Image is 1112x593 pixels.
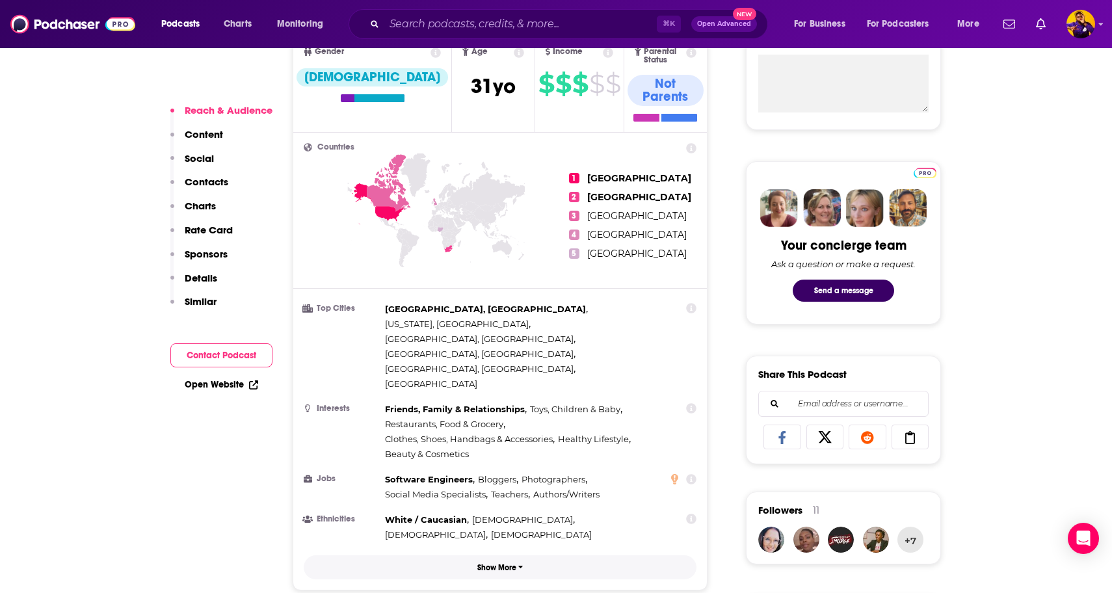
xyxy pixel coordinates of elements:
p: Similar [185,295,217,308]
span: , [530,402,622,417]
span: [GEOGRAPHIC_DATA] [587,191,691,203]
button: Contact Podcast [170,343,272,367]
img: Podchaser Pro [914,168,936,178]
span: [DEMOGRAPHIC_DATA] [491,529,592,540]
span: Age [471,47,488,56]
span: , [558,432,631,447]
span: Income [553,47,583,56]
span: [GEOGRAPHIC_DATA] [587,210,687,222]
h3: Top Cities [304,304,380,313]
button: open menu [858,14,948,34]
span: Logged in as flaevbeatz [1066,10,1095,38]
p: Social [185,152,214,165]
div: Search followers [758,391,929,417]
h3: Ethnicities [304,515,380,523]
span: 4 [569,230,579,240]
span: , [385,487,488,502]
a: Podchaser - Follow, Share and Rate Podcasts [10,12,135,36]
span: Countries [317,143,354,152]
p: Contacts [185,176,228,188]
a: Open Website [185,379,258,390]
span: [DEMOGRAPHIC_DATA] [472,514,573,525]
span: $ [572,73,588,94]
img: Cdruilhet [863,527,889,553]
button: open menu [268,14,340,34]
span: Bloggers [478,474,516,484]
img: Jon Profile [889,189,927,227]
span: [GEOGRAPHIC_DATA], [GEOGRAPHIC_DATA] [385,349,574,359]
input: Search podcasts, credits, & more... [384,14,657,34]
span: Teachers [491,489,528,499]
span: , [385,472,475,487]
span: , [522,472,587,487]
p: Content [185,128,223,140]
h3: Share This Podcast [758,368,847,380]
div: Your concierge team [781,237,907,254]
button: +7 [897,527,923,553]
span: New [733,8,756,20]
button: Sponsors [170,248,228,272]
p: Sponsors [185,248,228,260]
button: Reach & Audience [170,104,272,128]
span: ⌘ K [657,16,681,33]
span: , [491,487,530,502]
span: [GEOGRAPHIC_DATA] [587,248,687,259]
img: Jules Profile [846,189,884,227]
span: For Business [794,15,845,33]
a: Share on Reddit [849,425,886,449]
a: Charts [215,14,259,34]
span: [DEMOGRAPHIC_DATA] [385,529,486,540]
span: Charts [224,15,252,33]
span: 5 [569,248,579,259]
p: Details [185,272,217,284]
span: [GEOGRAPHIC_DATA], [GEOGRAPHIC_DATA] [385,363,574,374]
div: Open Intercom Messenger [1068,523,1099,554]
span: Open Advanced [697,21,751,27]
span: $ [605,73,620,94]
span: Beauty & Cosmetics [385,449,469,459]
span: Photographers [522,474,585,484]
span: Monitoring [277,15,323,33]
span: 3 [569,211,579,221]
a: Show notifications dropdown [998,13,1020,35]
div: [DEMOGRAPHIC_DATA] [297,68,448,86]
p: Charts [185,200,216,212]
button: Open AdvancedNew [691,16,757,32]
span: Authors/Writers [533,489,600,499]
span: Social Media Specialists [385,489,486,499]
span: [GEOGRAPHIC_DATA] [587,229,687,241]
span: 2 [569,192,579,202]
span: , [385,362,576,376]
span: , [478,472,518,487]
span: [GEOGRAPHIC_DATA], [GEOGRAPHIC_DATA] [385,304,586,314]
img: TheSundaySmudge [828,527,854,553]
span: Software Engineers [385,474,473,484]
button: open menu [785,14,862,34]
button: Similar [170,295,217,319]
img: zellien1 [758,527,784,553]
a: Copy Link [892,425,929,449]
span: $ [555,73,571,94]
h3: Interests [304,404,380,413]
p: Rate Card [185,224,233,236]
span: Parental Status [644,47,684,64]
div: 11 [813,505,819,516]
img: Shearex1 [793,527,819,553]
input: Email address or username... [769,391,918,416]
span: [GEOGRAPHIC_DATA] [385,378,477,389]
span: [GEOGRAPHIC_DATA] [587,172,691,184]
span: , [385,432,555,447]
span: Followers [758,504,802,516]
span: , [385,347,576,362]
a: Show notifications dropdown [1031,13,1051,35]
span: Toys, Children & Baby [530,404,620,414]
a: Pro website [914,166,936,178]
span: [US_STATE], [GEOGRAPHIC_DATA] [385,319,529,329]
span: , [385,302,588,317]
span: Podcasts [161,15,200,33]
button: Show More [304,555,696,579]
p: Reach & Audience [185,104,272,116]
